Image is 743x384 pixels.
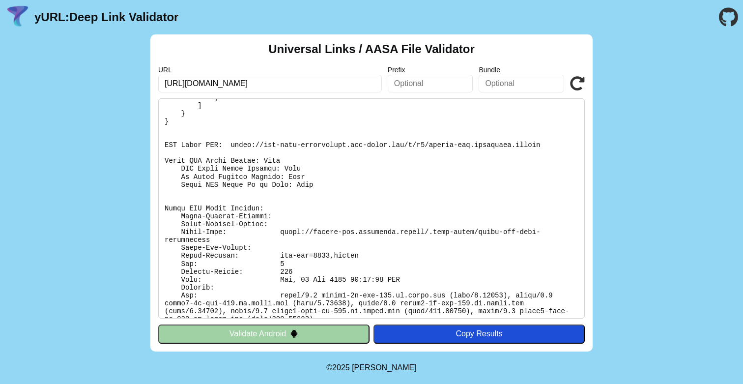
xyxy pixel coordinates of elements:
button: Copy Results [373,325,585,343]
button: Validate Android [158,325,370,343]
input: Optional [479,75,564,92]
footer: © [326,352,416,384]
input: Required [158,75,382,92]
div: Copy Results [378,329,580,338]
a: Michael Ibragimchayev's Personal Site [352,363,417,372]
span: 2025 [332,363,350,372]
input: Optional [388,75,473,92]
img: droidIcon.svg [290,329,298,338]
img: yURL Logo [5,4,30,30]
label: Prefix [388,66,473,74]
h2: Universal Links / AASA File Validator [268,42,475,56]
label: URL [158,66,382,74]
a: yURL:Deep Link Validator [34,10,178,24]
pre: Lorem ipsu do: sitam://consec-adi.elitseddo.eiusmo/.temp-incid/utlab-etd-magn-aliquaenima Mi Veni... [158,98,585,319]
label: Bundle [479,66,564,74]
